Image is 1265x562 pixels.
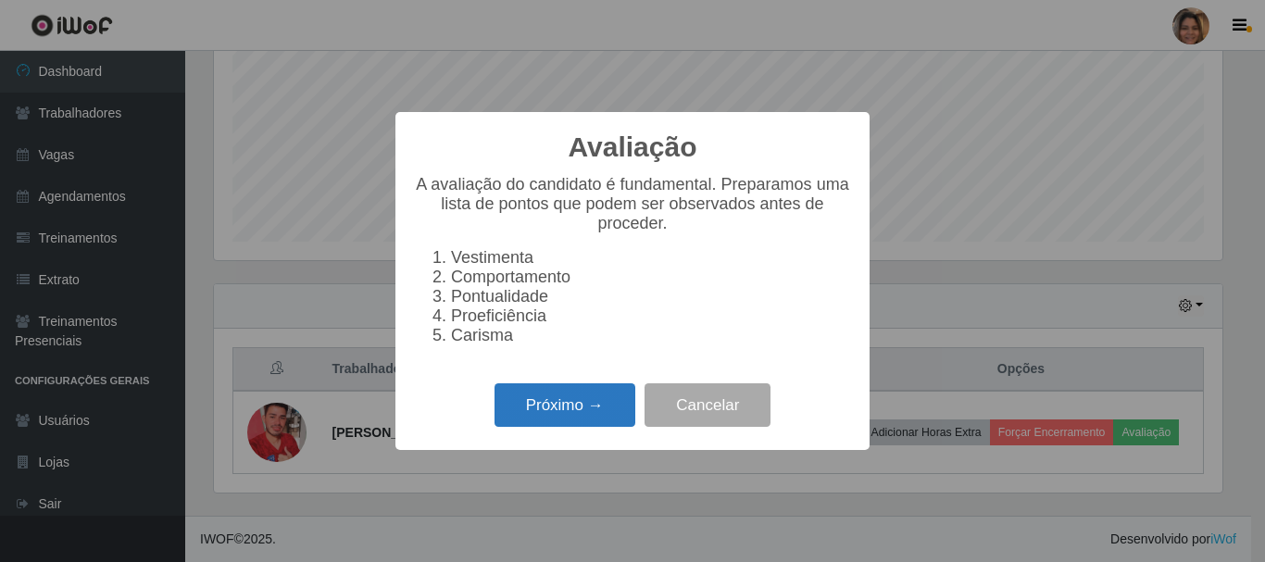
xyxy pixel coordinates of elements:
p: A avaliação do candidato é fundamental. Preparamos uma lista de pontos que podem ser observados a... [414,175,851,233]
li: Comportamento [451,268,851,287]
li: Carisma [451,326,851,345]
button: Cancelar [645,383,770,427]
button: Próximo → [495,383,635,427]
li: Vestimenta [451,248,851,268]
li: Pontualidade [451,287,851,306]
li: Proeficiência [451,306,851,326]
h2: Avaliação [569,131,697,164]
